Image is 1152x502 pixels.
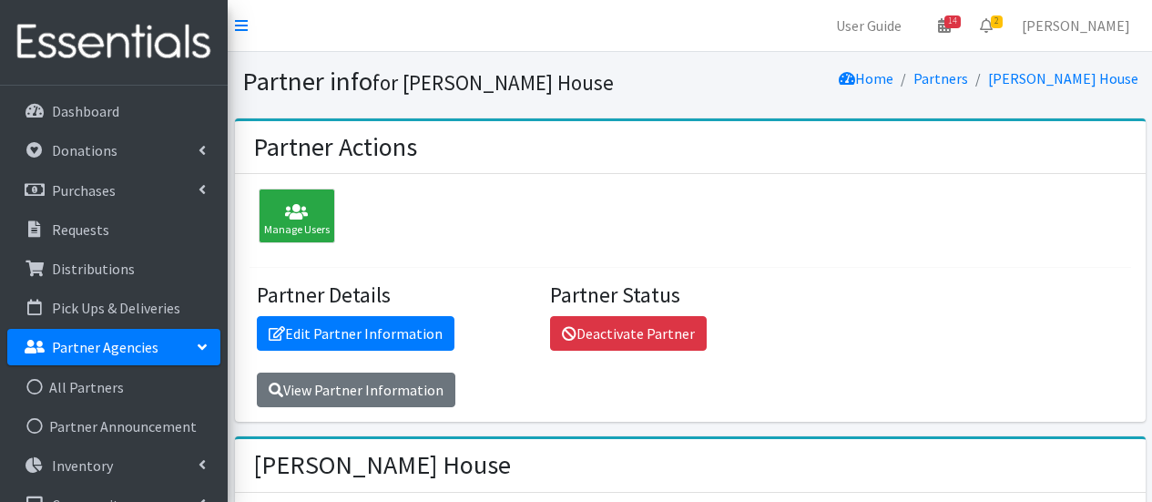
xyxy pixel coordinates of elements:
p: Donations [52,141,117,159]
a: Donations [7,132,220,169]
a: Distributions [7,251,220,287]
a: Dashboard [7,93,220,129]
a: View Partner Information [257,373,455,407]
img: HumanEssentials [7,12,220,73]
a: [PERSON_NAME] [1007,7,1145,44]
a: Manage Users [250,210,335,228]
p: Partner Agencies [52,338,158,356]
a: User Guide [821,7,916,44]
p: Inventory [52,456,113,475]
h2: [PERSON_NAME] House [253,450,511,481]
a: Partners [913,69,968,87]
a: Partner Agencies [7,329,220,365]
h4: Partner Status [550,282,830,309]
a: [PERSON_NAME] House [988,69,1138,87]
p: Dashboard [52,102,119,120]
h4: Partner Details [257,282,536,309]
a: All Partners [7,369,220,405]
p: Requests [52,220,109,239]
h2: Partner Actions [253,132,417,163]
p: Distributions [52,260,135,278]
h1: Partner info [242,66,684,97]
p: Purchases [52,181,116,200]
a: 14 [923,7,965,44]
a: Partner Announcement [7,408,220,445]
a: Inventory [7,447,220,484]
a: Pick Ups & Deliveries [7,290,220,326]
a: Purchases [7,172,220,209]
small: for [PERSON_NAME] House [372,69,614,96]
a: 2 [965,7,1007,44]
a: Edit Partner Information [257,316,454,351]
a: Home [839,69,893,87]
div: Manage Users [259,189,335,243]
p: Pick Ups & Deliveries [52,299,180,317]
a: Deactivate Partner [550,316,707,351]
span: 2 [991,15,1003,28]
a: Requests [7,211,220,248]
span: 14 [944,15,961,28]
